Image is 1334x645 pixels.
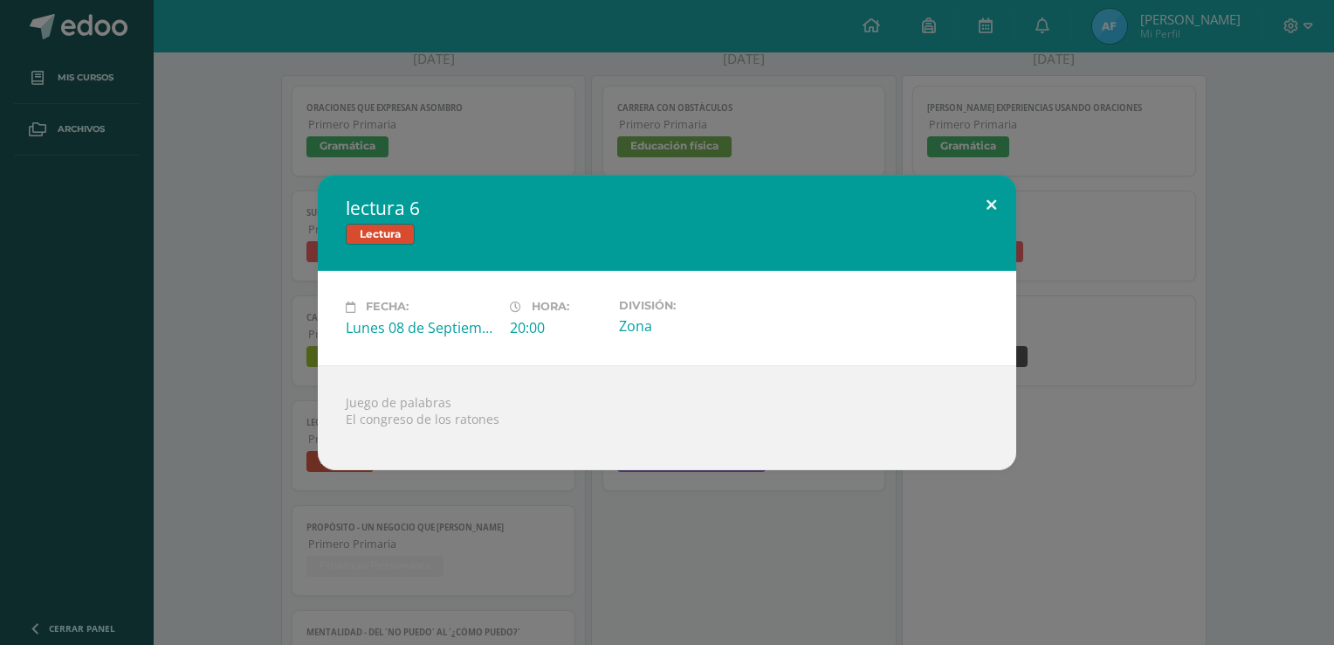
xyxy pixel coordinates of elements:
span: Lectura [346,224,415,245]
span: Hora: [532,301,569,314]
button: Close (Esc) [966,175,1016,234]
div: Lunes 08 de Septiembre [346,318,496,337]
label: División: [619,299,769,312]
span: Fecha: [366,301,409,314]
div: 20:00 [510,318,605,337]
div: Juego de palabras El congreso de los ratones [318,365,1016,470]
div: Zona [619,316,769,336]
h2: lectura 6 [346,196,988,220]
